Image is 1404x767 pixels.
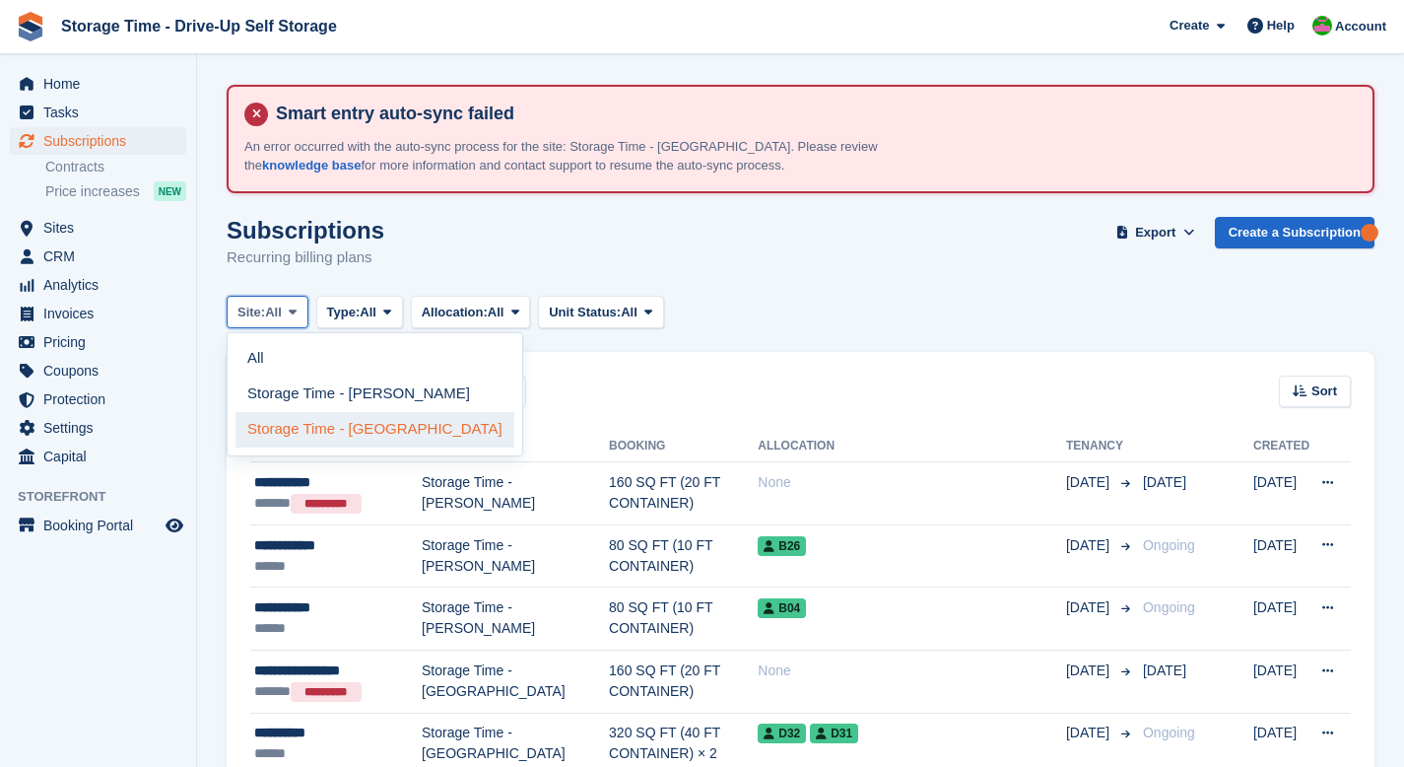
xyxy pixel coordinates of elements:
span: All [360,303,376,322]
h1: Subscriptions [227,217,384,244]
span: Invoices [43,300,162,327]
a: menu [10,328,186,356]
th: Booking [609,431,758,462]
th: Tenancy [1066,431,1135,462]
div: NEW [154,181,186,201]
img: stora-icon-8386f47178a22dfd0bd8f6a31ec36ba5ce8667c1dd55bd0f319d3a0aa187defe.svg [16,12,45,41]
span: [DATE] [1066,661,1113,681]
span: [DATE] [1143,662,1186,678]
a: menu [10,443,186,470]
div: Tooltip anchor [1361,224,1378,242]
td: 160 SQ FT (20 FT CONTAINER) [609,462,758,525]
span: Capital [43,443,162,470]
img: Saeed [1312,16,1332,35]
span: All [621,303,637,322]
span: Tasks [43,99,162,126]
td: 80 SQ FT (10 FT CONTAINER) [609,524,758,588]
span: [DATE] [1066,597,1113,618]
span: Sort [1311,382,1337,401]
span: Price increases [45,182,140,201]
td: 80 SQ FT (10 FT CONTAINER) [609,588,758,651]
a: menu [10,414,186,442]
h4: Smart entry auto-sync failed [268,103,1357,125]
span: Create [1170,16,1209,35]
span: Home [43,70,162,98]
span: [DATE] [1143,474,1186,490]
td: Storage Time - [PERSON_NAME] [422,588,609,651]
span: Allocation: [422,303,488,322]
span: [DATE] [1066,723,1113,743]
span: Coupons [43,357,162,384]
button: Site: All [227,296,308,328]
a: Preview store [163,514,186,537]
td: [DATE] [1253,650,1309,713]
a: menu [10,271,186,299]
a: All [235,341,514,377]
span: Analytics [43,271,162,299]
div: None [758,661,1066,681]
span: Pricing [43,328,162,356]
a: menu [10,99,186,126]
span: D31 [810,724,858,743]
span: Ongoing [1143,599,1195,615]
td: [DATE] [1253,588,1309,651]
button: Unit Status: All [538,296,663,328]
span: Ongoing [1143,725,1195,740]
a: menu [10,512,186,539]
a: menu [10,385,186,413]
button: Type: All [316,296,403,328]
a: menu [10,300,186,327]
a: Create a Subscription [1215,217,1374,249]
span: Type: [327,303,361,322]
td: 160 SQ FT (20 FT CONTAINER) [609,650,758,713]
button: Allocation: All [411,296,531,328]
span: Protection [43,385,162,413]
span: All [488,303,504,322]
span: Booking Portal [43,512,162,539]
span: Subscriptions [43,127,162,155]
span: Account [1335,17,1386,36]
span: Settings [43,414,162,442]
a: menu [10,357,186,384]
p: Recurring billing plans [227,246,384,269]
th: Created [1253,431,1309,462]
a: menu [10,127,186,155]
a: menu [10,214,186,242]
span: [DATE] [1066,472,1113,493]
span: [DATE] [1066,535,1113,556]
p: An error occurred with the auto-sync process for the site: Storage Time - [GEOGRAPHIC_DATA]. Plea... [244,137,934,175]
td: Storage Time - [PERSON_NAME] [422,524,609,588]
a: Contracts [45,158,186,176]
span: Export [1135,223,1175,243]
div: None [758,472,1066,493]
span: All [265,303,282,322]
a: Storage Time - Drive-Up Self Storage [53,10,345,42]
span: CRM [43,243,162,270]
span: B04 [758,598,806,618]
span: D32 [758,724,806,743]
span: B26 [758,536,806,556]
a: knowledge base [262,158,361,173]
span: Sites [43,214,162,242]
a: menu [10,70,186,98]
a: Storage Time - [PERSON_NAME] [235,377,514,412]
td: Storage Time - [GEOGRAPHIC_DATA] [422,650,609,713]
a: Price increases NEW [45,180,186,202]
span: Storefront [18,487,196,507]
a: Storage Time - [GEOGRAPHIC_DATA] [235,412,514,448]
td: [DATE] [1253,524,1309,588]
a: menu [10,243,186,270]
span: Ongoing [1143,537,1195,553]
td: [DATE] [1253,462,1309,525]
span: Site: [237,303,265,322]
th: Allocation [758,431,1066,462]
td: Storage Time - [PERSON_NAME] [422,462,609,525]
button: Export [1112,217,1199,249]
span: Help [1267,16,1295,35]
span: Unit Status: [549,303,621,322]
